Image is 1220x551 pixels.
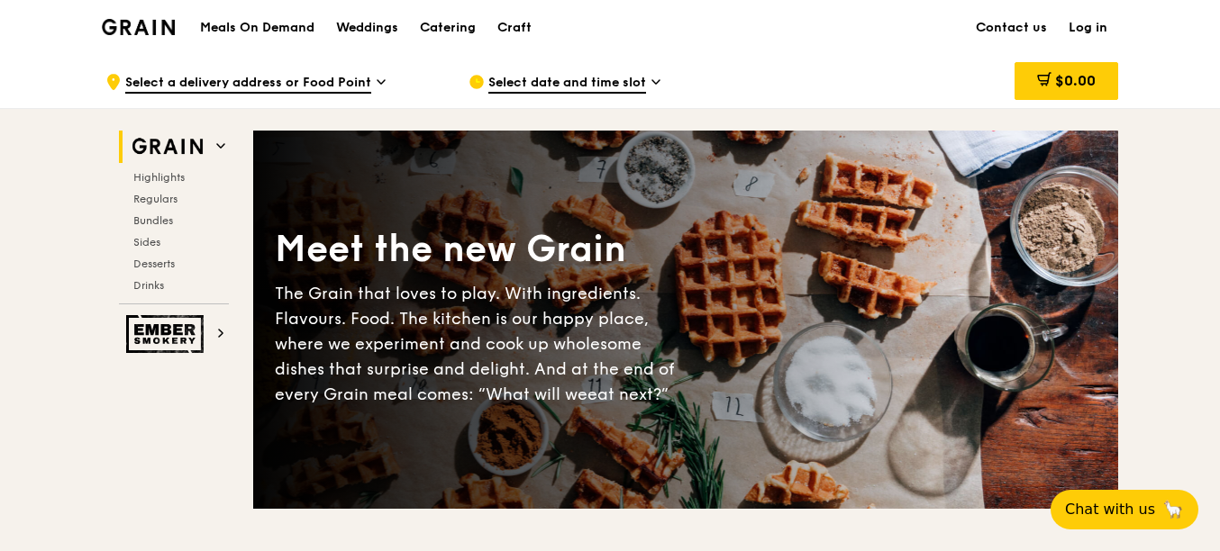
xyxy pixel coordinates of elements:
span: Sides [133,236,160,248]
span: Select a delivery address or Food Point [125,74,371,94]
span: Drinks [133,279,164,292]
a: Weddings [325,1,409,55]
h1: Meals On Demand [200,19,314,37]
span: Select date and time slot [488,74,646,94]
a: Contact us [965,1,1058,55]
span: Regulars [133,193,178,205]
span: Desserts [133,257,175,270]
div: Weddings [336,1,398,55]
div: Catering [420,1,476,55]
img: Grain [102,19,175,35]
a: Craft [487,1,542,55]
a: Log in [1058,1,1118,55]
a: Catering [409,1,487,55]
span: 🦙 [1162,499,1184,520]
img: Grain web logo [126,131,209,163]
div: Meet the new Grain [275,225,686,274]
span: Chat with us [1065,499,1155,520]
div: Craft [497,1,532,55]
span: eat next?” [587,384,669,404]
span: $0.00 [1055,72,1096,89]
span: Bundles [133,214,173,227]
img: Ember Smokery web logo [126,315,209,353]
div: The Grain that loves to play. With ingredients. Flavours. Food. The kitchen is our happy place, w... [275,281,686,407]
button: Chat with us🦙 [1051,490,1198,529]
span: Highlights [133,171,185,184]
